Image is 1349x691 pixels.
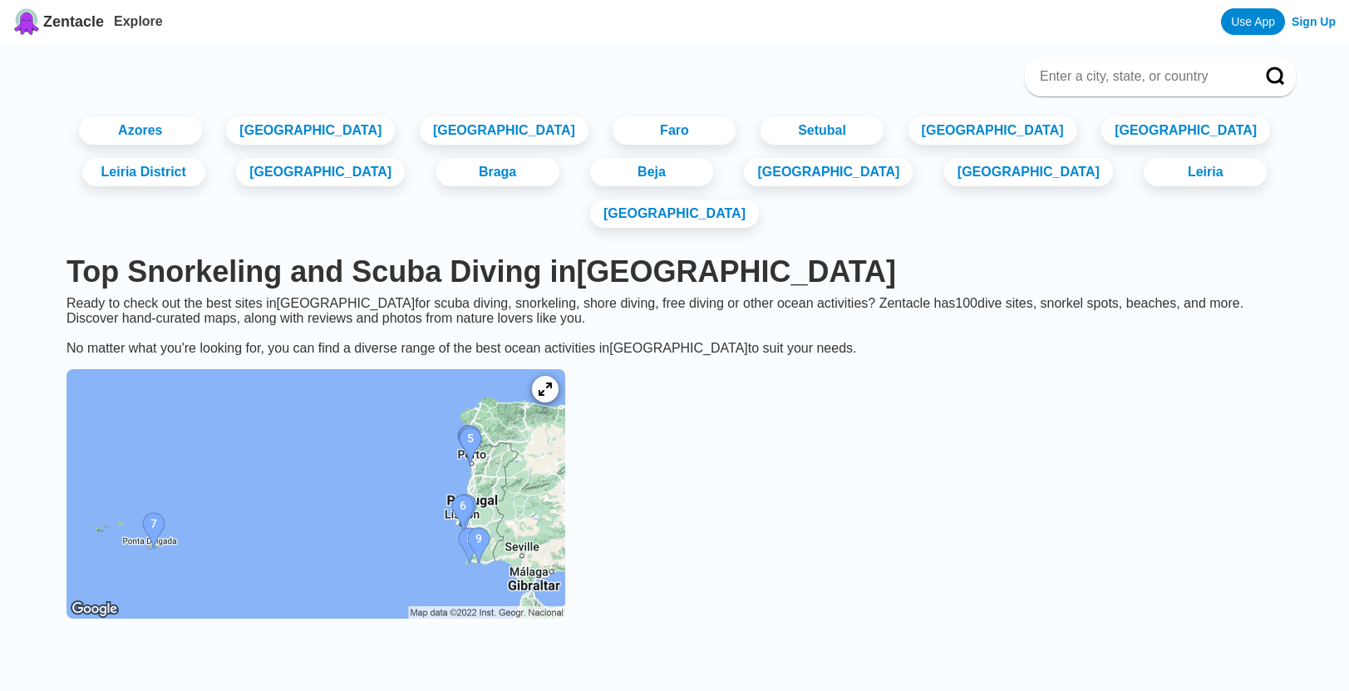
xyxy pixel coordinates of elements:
[944,158,1113,186] a: [GEOGRAPHIC_DATA]
[1221,8,1285,35] a: Use App
[908,116,1077,145] a: [GEOGRAPHIC_DATA]
[1038,68,1243,85] input: Enter a city, state, or country
[66,254,1283,289] h1: Top Snorkeling and Scuba Diving in [GEOGRAPHIC_DATA]
[436,158,559,186] a: Braga
[13,8,40,35] img: Zentacle logo
[236,158,405,186] a: [GEOGRAPHIC_DATA]
[82,158,205,186] a: Leiria District
[590,158,713,186] a: Beja
[1144,158,1267,186] a: Leiria
[590,200,759,228] a: [GEOGRAPHIC_DATA]
[226,116,395,145] a: [GEOGRAPHIC_DATA]
[613,116,736,145] a: Faro
[1292,15,1336,28] a: Sign Up
[53,296,1296,356] div: Ready to check out the best sites in [GEOGRAPHIC_DATA] for scuba diving, snorkeling, shore diving...
[43,13,104,31] span: Zentacle
[420,116,588,145] a: [GEOGRAPHIC_DATA]
[744,158,913,186] a: [GEOGRAPHIC_DATA]
[53,356,578,635] a: Portugal dive site map
[114,14,163,28] a: Explore
[66,369,565,619] img: Portugal dive site map
[79,116,202,145] a: Azores
[13,8,104,35] a: Zentacle logoZentacle
[1101,116,1270,145] a: [GEOGRAPHIC_DATA]
[761,116,884,145] a: Setubal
